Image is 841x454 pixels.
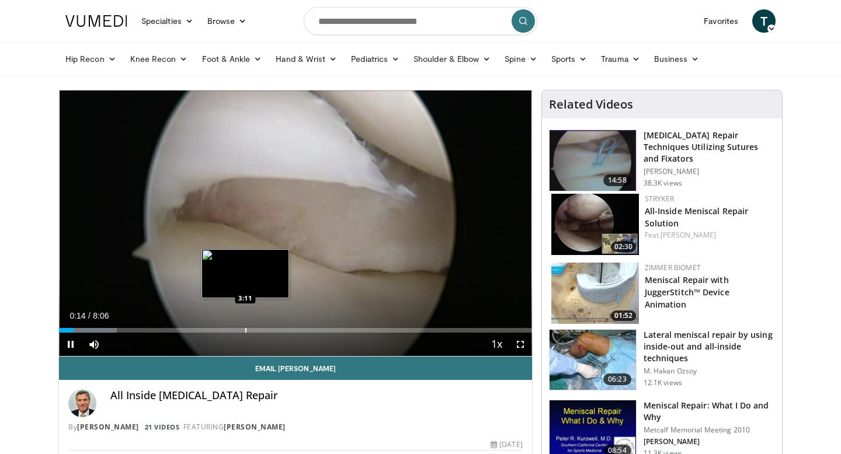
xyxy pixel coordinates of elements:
[644,329,775,364] h3: Lateral meniscal repair by using inside-out and all-inside techniques
[224,422,286,432] a: [PERSON_NAME]
[304,7,537,35] input: Search topics, interventions
[644,437,775,446] p: [PERSON_NAME]
[59,328,532,333] div: Progress Bar
[644,179,682,188] p: 38.3K views
[645,205,749,229] a: All-Inside Meniscal Repair Solution
[550,130,636,191] img: kurz_3.png.150x105_q85_crop-smart_upscale.jpg
[544,47,595,71] a: Sports
[594,47,647,71] a: Trauma
[93,311,109,320] span: 8:06
[645,194,674,204] a: Stryker
[68,422,523,432] div: By FEATURING
[644,366,775,376] p: M. Hakan Ozsoy
[68,389,96,417] img: Avatar
[59,333,82,356] button: Pause
[195,47,269,71] a: Foot & Ankle
[509,333,532,356] button: Fullscreen
[269,47,344,71] a: Hand & Wrist
[603,174,631,186] span: 14:58
[611,242,636,252] span: 02:30
[344,47,406,71] a: Pediatrics
[491,439,522,450] div: [DATE]
[551,194,639,255] a: 02:30
[697,9,745,33] a: Favorites
[58,47,123,71] a: Hip Recon
[611,310,636,321] span: 01:52
[77,422,139,432] a: [PERSON_NAME]
[644,167,775,176] p: [PERSON_NAME]
[549,97,633,111] h4: Related Videos
[752,9,776,33] a: T
[549,130,775,191] a: 14:58 [MEDICAL_DATA] Repair Techniques Utilizing Sutures and Fixators [PERSON_NAME] 38.3K views
[82,333,106,356] button: Mute
[551,263,639,324] a: 01:52
[644,400,775,423] h3: Meniscal Repair: What I Do and Why
[200,9,254,33] a: Browse
[550,330,636,390] img: 19f7e44a-694f-4d01-89ed-d97741ccc484.150x105_q85_crop-smart_upscale.jpg
[645,274,729,310] a: Meniscal Repair with JuggerStitch™ Device Animation
[69,311,85,320] span: 0:14
[65,15,127,27] img: VuMedi Logo
[134,9,200,33] a: Specialties
[644,130,775,165] h3: [MEDICAL_DATA] Repair Techniques Utilizing Sutures and Fixators
[59,90,532,357] video-js: Video Player
[123,47,195,71] a: Knee Recon
[59,357,532,380] a: Email [PERSON_NAME]
[551,194,639,255] img: 7dbf7e9d-5d78-4ac6-a426-3ccf50cd13b9.150x105_q85_crop-smart_upscale.jpg
[647,47,707,71] a: Business
[406,47,498,71] a: Shoulder & Elbow
[661,230,716,240] a: [PERSON_NAME]
[551,263,639,324] img: 50c219b3-c08f-4b6c-9bf8-c5ca6333d247.150x105_q85_crop-smart_upscale.jpg
[88,311,91,320] span: /
[549,329,775,391] a: 06:23 Lateral meniscal repair by using inside-out and all-inside techniques M. Hakan Ozsoy 12.1K ...
[645,230,773,240] div: Feat.
[110,389,523,402] h4: All Inside [MEDICAL_DATA] Repair
[485,333,509,356] button: Playback Rate
[603,373,631,385] span: 06:23
[644,425,775,435] p: Metcalf Memorial Meeting 2010
[644,378,682,387] p: 12.1K views
[645,263,701,273] a: Zimmer Biomet
[141,422,183,432] a: 21 Videos
[498,47,544,71] a: Spine
[201,249,289,298] img: image.jpeg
